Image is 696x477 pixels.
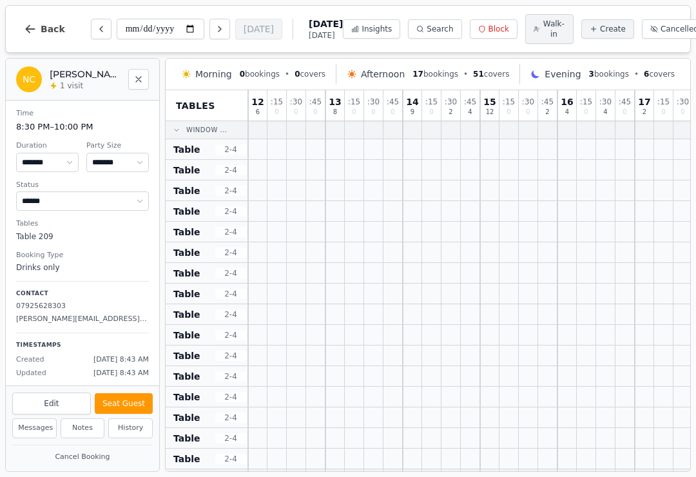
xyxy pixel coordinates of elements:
span: • [463,69,468,79]
span: : 30 [522,98,534,106]
span: 0 [429,109,433,115]
span: : 45 [541,98,554,106]
span: covers [295,69,325,79]
span: 17 [638,97,650,106]
span: Table [173,143,200,156]
span: Table [173,164,200,177]
span: [DATE] [309,17,343,30]
span: 0 [584,109,588,115]
span: : 45 [309,98,322,106]
button: Previous day [91,19,111,39]
span: Table [173,349,200,362]
span: 2 - 4 [215,392,246,402]
span: Table [173,411,200,424]
span: Table [173,391,200,404]
button: Close [128,69,149,90]
span: Table [173,184,200,197]
span: Table [173,267,200,280]
span: 12 [486,109,494,115]
span: Back [41,24,65,34]
span: 0 [526,109,530,115]
span: covers [644,69,675,79]
span: : 15 [425,98,438,106]
dt: Party Size [86,141,149,151]
span: bookings [240,69,280,79]
span: 2 [449,109,452,115]
dd: Drinks only [16,262,149,273]
span: covers [473,69,509,79]
span: : 15 [580,98,592,106]
span: [DATE] 8:43 AM [93,368,149,379]
span: [DATE] [309,30,343,41]
span: 4 [565,109,569,115]
dt: Time [16,108,149,119]
button: Search [408,19,461,39]
span: : 45 [464,98,476,106]
span: : 15 [348,98,360,106]
dt: Status [16,180,149,191]
span: 0 [507,109,510,115]
button: Cancel Booking [12,449,153,465]
span: 2 - 4 [215,330,246,340]
span: 0 [240,70,245,79]
h2: [PERSON_NAME] Cowie [50,68,121,81]
span: 2 - 4 [215,371,246,382]
p: Contact [16,289,149,298]
span: Table [173,432,200,445]
span: 16 [561,97,573,106]
span: : 45 [619,98,631,106]
p: 07925628303 [16,301,149,312]
span: 2 - 4 [215,186,246,196]
p: [PERSON_NAME][EMAIL_ADDRESS][DOMAIN_NAME] [16,314,149,325]
dt: Tables [16,219,149,229]
span: 0 [275,109,278,115]
span: Search [427,24,453,34]
div: NC [16,66,42,92]
button: Notes [61,418,105,438]
span: Evening [545,68,581,81]
span: : 45 [387,98,399,106]
span: 0 [623,109,626,115]
span: • [634,69,639,79]
span: Morning [195,68,232,81]
span: 2 - 4 [215,351,246,361]
span: 0 [294,109,298,115]
span: 14 [406,97,418,106]
button: [DATE] [235,19,282,39]
span: Tables [176,99,215,112]
dd: Table 209 [16,231,149,242]
span: 9 [411,109,414,115]
span: : 30 [599,98,612,106]
p: Timestamps [16,341,149,350]
button: Next day [209,19,230,39]
span: 0 [371,109,375,115]
span: Window ... [186,125,227,135]
span: : 15 [657,98,670,106]
span: Table [173,329,200,342]
span: 2 - 4 [215,248,246,258]
span: 12 [251,97,264,106]
button: Walk-in [525,14,574,44]
span: 13 [329,97,341,106]
span: 0 [661,109,665,115]
span: 2 - 4 [215,144,246,155]
button: Back [14,14,75,44]
span: Create [600,24,626,34]
button: History [108,418,153,438]
span: Table [173,370,200,383]
span: 0 [681,109,684,115]
span: 3 [589,70,594,79]
span: : 30 [367,98,380,106]
span: 51 [473,70,484,79]
span: Table [173,287,200,300]
span: Walk-in [543,19,565,39]
span: 6 [644,70,649,79]
span: 2 [643,109,646,115]
span: Insights [362,24,392,34]
span: : 15 [503,98,515,106]
span: 2 - 4 [215,165,246,175]
span: 6 [256,109,260,115]
span: : 30 [677,98,689,106]
span: : 30 [290,98,302,106]
span: [DATE] 8:43 AM [93,355,149,365]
